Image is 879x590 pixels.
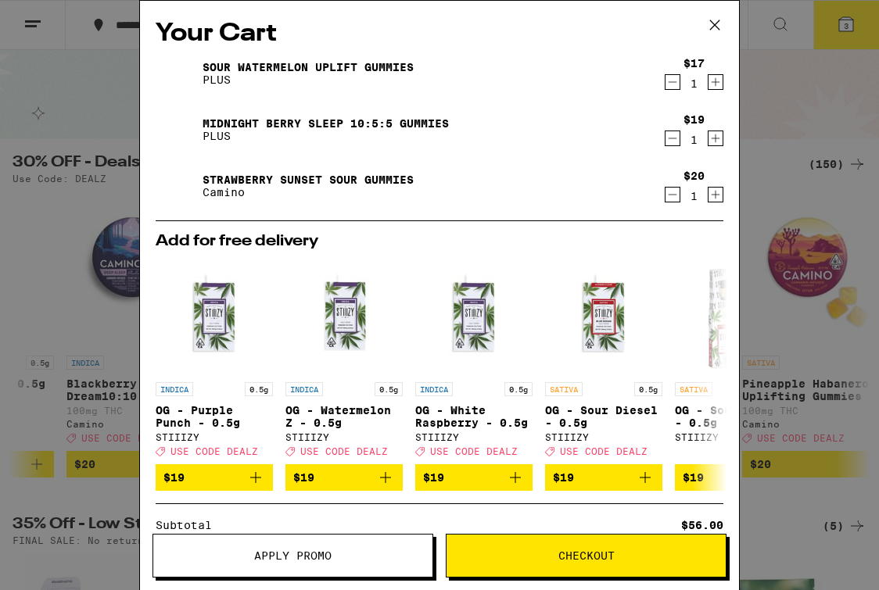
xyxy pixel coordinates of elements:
img: Midnight Berry SLEEP 10:5:5 Gummies [156,108,199,152]
p: OG - White Raspberry - 0.5g [415,404,533,429]
a: Sour Watermelon UPLIFT Gummies [203,61,414,73]
button: Add to bag [675,464,792,491]
span: USE CODE DEALZ [170,446,258,456]
img: STIIIZY - OG - Sour Diesel - 0.5g [545,257,662,374]
button: Checkout [446,534,727,577]
div: 1 [683,134,705,146]
a: Open page for OG - Sour Diesel - 0.5g from STIIIZY [545,257,662,464]
a: Midnight Berry SLEEP 10:5:5 Gummies [203,117,449,130]
div: 1 [683,77,705,90]
button: Decrement [665,74,680,90]
button: Decrement [665,187,680,202]
div: STIIIZY [415,432,533,442]
div: STIIIZY [545,432,662,442]
div: STIIIZY [675,432,792,442]
p: 0.5g [504,382,533,396]
p: INDICA [415,382,453,396]
div: $17 [683,57,705,70]
span: $19 [553,471,574,484]
span: Apply Promo [254,550,332,561]
img: STIIIZY - OG - Sour Tangie - 0.5g [675,257,792,374]
p: OG - Sour Diesel - 0.5g [545,404,662,429]
span: USE CODE DEALZ [560,446,648,456]
div: STIIIZY [285,432,403,442]
div: STIIIZY [156,432,273,442]
p: 0.5g [375,382,403,396]
a: Open page for OG - White Raspberry - 0.5g from STIIIZY [415,257,533,464]
img: STIIIZY - OG - Purple Punch - 0.5g [156,257,273,374]
span: USE CODE DEALZ [430,446,518,456]
button: Add to bag [156,464,273,491]
span: $19 [683,471,704,484]
span: $19 [163,471,185,484]
p: OG - Purple Punch - 0.5g [156,404,273,429]
a: Strawberry Sunset Sour Gummies [203,173,414,186]
p: OG - Sour Tangie - 0.5g [675,404,792,429]
h2: Add for free delivery [156,234,723,249]
a: Open page for OG - Purple Punch - 0.5g from STIIIZY [156,257,273,464]
button: Add to bag [415,464,533,491]
button: Decrement [665,131,680,146]
img: Strawberry Sunset Sour Gummies [156,164,199,208]
button: Increment [708,74,723,90]
button: Add to bag [545,464,662,491]
span: $19 [423,471,444,484]
button: Add to bag [285,464,403,491]
p: 0.5g [245,382,273,396]
div: 1 [683,190,705,202]
a: Open page for OG - Watermelon Z - 0.5g from STIIIZY [285,257,403,464]
p: PLUS [203,130,449,142]
p: Camino [203,186,414,198]
div: $56.00 [681,520,723,531]
span: USE CODE DEALZ [300,446,388,456]
span: Checkout [558,550,615,561]
div: $20 [683,170,705,182]
span: Hi. Need any help? [9,11,113,23]
p: OG - Watermelon Z - 0.5g [285,404,403,429]
p: SATIVA [545,382,583,396]
button: Increment [708,187,723,202]
img: Sour Watermelon UPLIFT Gummies [156,52,199,95]
p: INDICA [285,382,323,396]
button: Apply Promo [152,534,433,577]
div: Subtotal [156,520,223,531]
a: Open page for OG - Sour Tangie - 0.5g from STIIIZY [675,257,792,464]
div: $19 [683,113,705,126]
h2: Your Cart [156,16,723,52]
img: STIIIZY - OG - Watermelon Z - 0.5g [285,257,403,374]
button: Increment [708,131,723,146]
p: SATIVA [675,382,712,396]
img: STIIIZY - OG - White Raspberry - 0.5g [415,257,533,374]
p: PLUS [203,73,414,86]
p: 0.5g [634,382,662,396]
span: $19 [293,471,314,484]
